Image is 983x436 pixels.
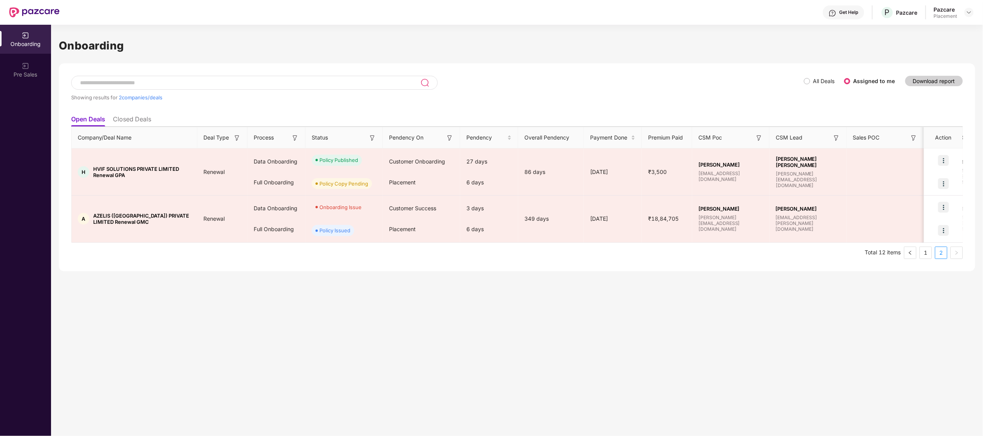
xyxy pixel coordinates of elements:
[389,179,416,186] span: Placement
[197,215,231,222] span: Renewal
[698,133,722,142] span: CSM Poc
[935,247,947,259] a: 2
[896,9,918,16] div: Pazcare
[865,247,901,259] li: Total 12 items
[233,134,241,142] img: svg+xml;base64,PHN2ZyB3aWR0aD0iMTYiIGhlaWdodD0iMTYiIHZpZXdCb3g9IjAgMCAxNiAxNiIgZmlsbD0ibm9uZSIgeG...
[22,62,29,70] img: svg+xml;base64,PHN2ZyB3aWR0aD0iMjAiIGhlaWdodD0iMjAiIHZpZXdCb3g9IjAgMCAyMCAyMCIgZmlsbD0ibm9uZSIgeG...
[910,134,918,142] img: svg+xml;base64,PHN2ZyB3aWR0aD0iMTYiIGhlaWdodD0iMTYiIHZpZXdCb3g9IjAgMCAxNiAxNiIgZmlsbD0ibm9uZSIgeG...
[951,247,963,259] li: Next Page
[518,168,584,176] div: 86 days
[71,94,804,100] div: Showing results for
[885,8,890,17] span: P
[247,172,305,193] div: Full Onboarding
[590,133,630,142] span: Payment Done
[319,203,362,211] div: Onboarding Issue
[9,7,60,17] img: New Pazcare Logo
[840,9,858,15] div: Get Help
[319,156,358,164] div: Policy Published
[908,250,913,255] span: left
[905,76,963,86] button: Download report
[389,133,423,142] span: Pendency On
[938,225,949,236] img: icon
[584,215,642,223] div: [DATE]
[72,127,197,148] th: Company/Deal Name
[938,155,949,166] img: icon
[389,158,445,165] span: Customer Onboarding
[93,213,191,225] span: AZELIS ([GEOGRAPHIC_DATA]) PRIVATE LIMITED Renewal GMC
[518,215,584,223] div: 349 days
[460,127,518,148] th: Pendency
[319,180,368,187] div: Policy Copy Pending
[78,166,89,178] div: H
[833,134,840,142] img: svg+xml;base64,PHN2ZyB3aWR0aD0iMTYiIGhlaWdodD0iMTYiIHZpZXdCb3g9IjAgMCAxNiAxNiIgZmlsbD0ibm9uZSIgeG...
[813,78,835,84] label: All Deals
[420,78,429,87] img: svg+xml;base64,PHN2ZyB3aWR0aD0iMjQiIGhlaWdodD0iMjUiIHZpZXdCb3g9IjAgMCAyNCAyNSIgZmlsbD0ibm9uZSIgeG...
[584,168,642,176] div: [DATE]
[642,169,673,175] span: ₹3,500
[698,215,763,232] span: [PERSON_NAME][EMAIL_ADDRESS][DOMAIN_NAME]
[460,198,518,219] div: 3 days
[460,219,518,240] div: 6 days
[312,133,328,142] span: Status
[369,134,376,142] img: svg+xml;base64,PHN2ZyB3aWR0aD0iMTYiIGhlaWdodD0iMTYiIHZpZXdCb3g9IjAgMCAxNiAxNiIgZmlsbD0ibm9uZSIgeG...
[254,133,274,142] span: Process
[698,206,763,212] span: [PERSON_NAME]
[642,215,685,222] span: ₹18,84,705
[389,226,416,232] span: Placement
[78,213,89,225] div: A
[934,6,957,13] div: Pazcare
[924,127,963,148] th: Action
[938,178,949,189] img: icon
[291,134,299,142] img: svg+xml;base64,PHN2ZyB3aWR0aD0iMTYiIGhlaWdodD0iMTYiIHZpZXdCb3g9IjAgMCAxNiAxNiIgZmlsbD0ibm9uZSIgeG...
[920,247,932,259] li: 1
[389,205,436,211] span: Customer Success
[904,247,916,259] li: Previous Page
[197,169,231,175] span: Renewal
[642,127,692,148] th: Premium Paid
[698,162,763,168] span: [PERSON_NAME]
[951,247,963,259] button: right
[247,151,305,172] div: Data Onboarding
[71,115,105,126] li: Open Deals
[853,133,880,142] span: Sales POC
[518,127,584,148] th: Overall Pendency
[904,247,916,259] button: left
[829,9,836,17] img: svg+xml;base64,PHN2ZyBpZD0iSGVscC0zMngzMiIgeG1sbnM9Imh0dHA6Ly93d3cudzMub3JnLzIwMDAvc3ZnIiB3aWR0aD...
[954,250,959,255] span: right
[755,134,763,142] img: svg+xml;base64,PHN2ZyB3aWR0aD0iMTYiIGhlaWdodD0iMTYiIHZpZXdCb3g9IjAgMCAxNiAxNiIgZmlsbD0ibm9uZSIgeG...
[247,219,305,240] div: Full Onboarding
[203,133,229,142] span: Deal Type
[319,227,350,234] div: Policy Issued
[776,171,841,188] span: [PERSON_NAME][EMAIL_ADDRESS][DOMAIN_NAME]
[119,94,162,100] span: 2 companies/deals
[938,202,949,213] img: icon
[966,9,972,15] img: svg+xml;base64,PHN2ZyBpZD0iRHJvcGRvd24tMzJ4MzIiIHhtbG5zPSJodHRwOi8vd3d3LnczLm9yZy8yMDAwL3N2ZyIgd2...
[113,115,151,126] li: Closed Deals
[776,215,841,232] span: [EMAIL_ADDRESS][PERSON_NAME][DOMAIN_NAME]
[93,166,191,178] span: HVIF SOLUTIONS PRIVATE LIMITED Renewal GPA
[460,151,518,172] div: 27 days
[776,206,841,212] span: [PERSON_NAME]
[920,247,932,259] a: 1
[853,78,895,84] label: Assigned to me
[466,133,506,142] span: Pendency
[776,156,841,168] span: [PERSON_NAME] [PERSON_NAME]
[698,170,763,182] span: [EMAIL_ADDRESS][DOMAIN_NAME]
[934,13,957,19] div: Placement
[776,133,802,142] span: CSM Lead
[59,37,975,54] h1: Onboarding
[446,134,454,142] img: svg+xml;base64,PHN2ZyB3aWR0aD0iMTYiIGhlaWdodD0iMTYiIHZpZXdCb3g9IjAgMCAxNiAxNiIgZmlsbD0ibm9uZSIgeG...
[247,198,305,219] div: Data Onboarding
[22,32,29,39] img: svg+xml;base64,PHN2ZyB3aWR0aD0iMjAiIGhlaWdodD0iMjAiIHZpZXdCb3g9IjAgMCAyMCAyMCIgZmlsbD0ibm9uZSIgeG...
[584,127,642,148] th: Payment Done
[460,172,518,193] div: 6 days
